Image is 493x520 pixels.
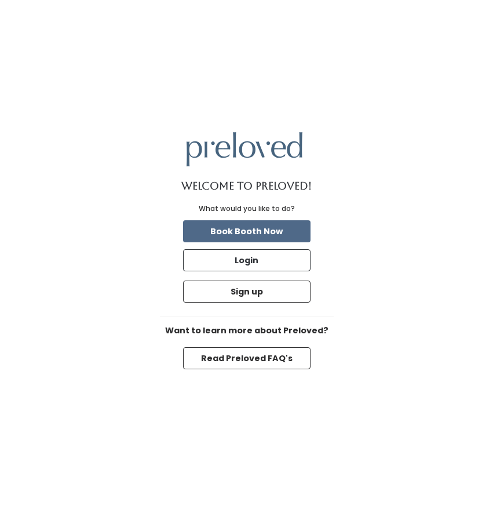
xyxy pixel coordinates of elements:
[199,203,295,214] div: What would you like to do?
[181,247,313,274] a: Login
[187,132,302,166] img: preloved logo
[181,180,312,192] h1: Welcome to Preloved!
[183,249,311,271] button: Login
[183,220,311,242] button: Book Booth Now
[183,281,311,303] button: Sign up
[183,347,311,369] button: Read Preloved FAQ's
[181,278,313,305] a: Sign up
[160,326,334,336] h6: Want to learn more about Preloved?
